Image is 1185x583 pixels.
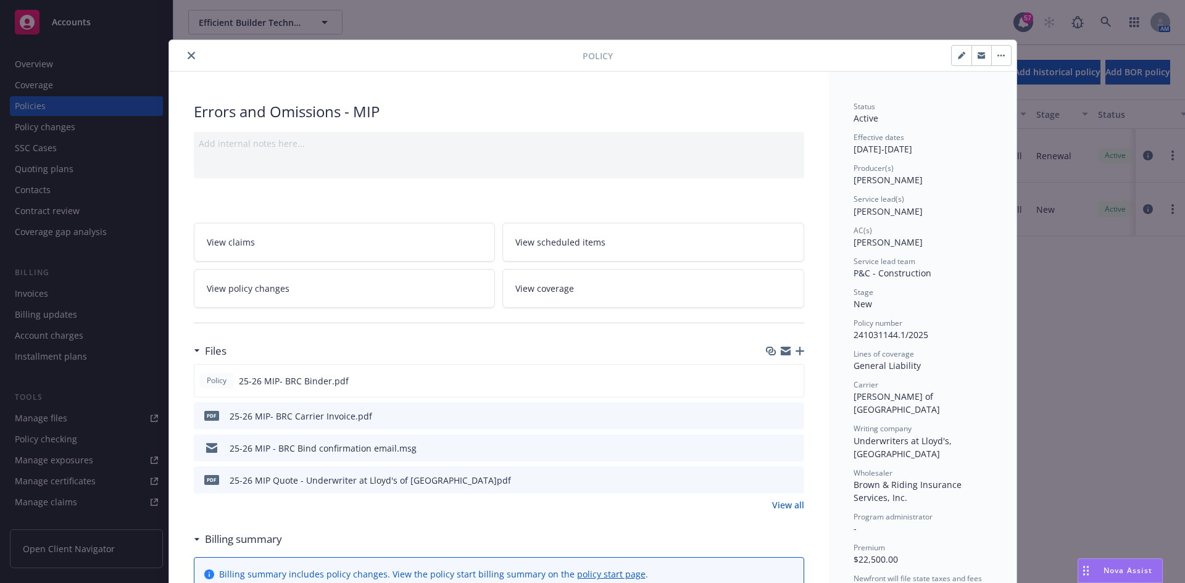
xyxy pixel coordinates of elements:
[768,410,778,423] button: download file
[194,223,496,262] a: View claims
[788,374,799,387] button: preview file
[854,112,878,124] span: Active
[854,132,904,143] span: Effective dates
[204,475,219,484] span: pdf
[515,282,574,295] span: View coverage
[854,205,923,217] span: [PERSON_NAME]
[768,442,778,455] button: download file
[788,410,799,423] button: preview file
[854,329,928,341] span: 241031144.1/2025
[788,442,799,455] button: preview file
[854,318,902,328] span: Policy number
[854,391,940,415] span: [PERSON_NAME] of [GEOGRAPHIC_DATA]
[854,287,873,297] span: Stage
[854,163,894,173] span: Producer(s)
[854,101,875,112] span: Status
[515,236,605,249] span: View scheduled items
[502,269,804,308] a: View coverage
[230,442,417,455] div: 25-26 MIP - BRC Bind confirmation email.msg
[239,374,349,387] span: 25-26 MIP- BRC Binder.pdf
[854,256,915,267] span: Service lead team
[854,468,892,478] span: Wholesaler
[230,410,372,423] div: 25-26 MIP- BRC Carrier Invoice.pdf
[207,236,255,249] span: View claims
[502,223,804,262] a: View scheduled items
[854,379,878,390] span: Carrier
[205,531,282,547] h3: Billing summary
[854,423,912,434] span: Writing company
[854,435,954,460] span: Underwriters at Lloyd's, [GEOGRAPHIC_DATA]
[854,225,872,236] span: AC(s)
[184,48,199,63] button: close
[194,343,227,359] div: Files
[854,511,933,522] span: Program administrator
[854,236,923,248] span: [PERSON_NAME]
[854,553,898,565] span: $22,500.00
[1078,559,1094,582] div: Drag to move
[854,298,872,310] span: New
[219,568,648,581] div: Billing summary includes policy changes. View the policy start billing summary on the .
[854,360,921,371] span: General Liability
[577,568,646,580] a: policy start page
[854,479,964,503] span: Brown & Riding Insurance Services, Inc.
[854,132,992,155] div: [DATE] - [DATE]
[230,474,511,487] div: 25-26 MIP Quote - Underwriter at Lloyd's of [GEOGRAPHIC_DATA]pdf
[1104,565,1152,576] span: Nova Assist
[194,531,282,547] div: Billing summary
[854,267,931,279] span: P&C - Construction
[772,498,804,511] a: View all
[854,174,923,186] span: [PERSON_NAME]
[205,343,227,359] h3: Files
[768,374,778,387] button: download file
[194,269,496,308] a: View policy changes
[788,474,799,487] button: preview file
[854,349,914,359] span: Lines of coverage
[1078,558,1163,583] button: Nova Assist
[854,523,857,534] span: -
[199,137,799,150] div: Add internal notes here...
[768,474,778,487] button: download file
[194,101,804,122] div: Errors and Omissions - MIP
[204,411,219,420] span: pdf
[204,375,229,386] span: Policy
[583,49,613,62] span: Policy
[207,282,289,295] span: View policy changes
[854,194,904,204] span: Service lead(s)
[854,542,885,553] span: Premium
